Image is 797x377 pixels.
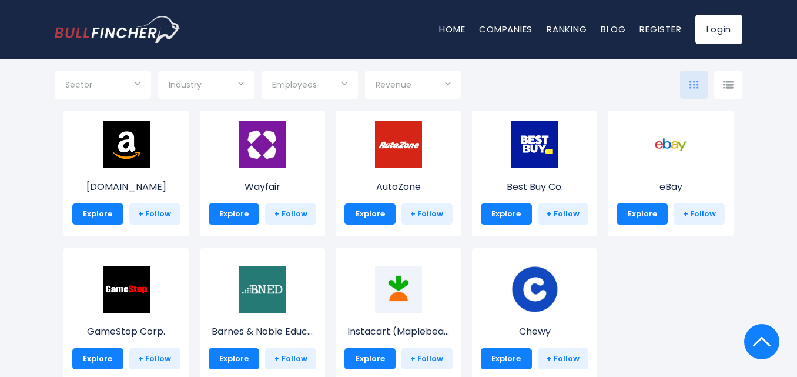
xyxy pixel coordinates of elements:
img: CART.png [375,266,422,313]
img: icon-comp-grid.svg [689,81,699,89]
a: Register [639,23,681,35]
a: + Follow [401,203,453,225]
img: AZO.png [375,121,422,168]
a: Blog [601,23,625,35]
a: + Follow [674,203,725,225]
a: + Follow [265,348,316,369]
a: Go to homepage [55,16,181,43]
a: Explore [72,348,123,369]
img: W.png [239,121,286,168]
a: Chewy [481,288,589,339]
img: bullfincher logo [55,16,181,43]
a: Explore [72,203,123,225]
input: Selection [272,75,347,96]
a: Explore [209,348,260,369]
a: Login [695,15,742,44]
p: AutoZone [344,180,453,194]
img: icon-comp-list-view.svg [723,81,734,89]
a: + Follow [401,348,453,369]
a: + Follow [538,348,589,369]
span: Employees [272,79,317,90]
a: Explore [617,203,668,225]
a: AutoZone [344,143,453,194]
p: Instacart (Maplebear) [344,325,453,339]
p: Best Buy Co. [481,180,589,194]
a: Home [439,23,465,35]
a: Explore [209,203,260,225]
p: eBay [617,180,725,194]
img: CHWY.jpeg [511,266,558,313]
a: Explore [344,203,396,225]
a: Wayfair [209,143,317,194]
a: Explore [481,203,532,225]
a: Explore [481,348,532,369]
a: [DOMAIN_NAME] [72,143,180,194]
img: BBY.png [511,121,558,168]
span: Revenue [376,79,411,90]
input: Selection [169,75,244,96]
a: Best Buy Co. [481,143,589,194]
img: BNED.png [239,266,286,313]
img: EBAY.png [647,121,694,168]
span: Sector [65,79,92,90]
img: AMZN.png [103,121,150,168]
a: GameStop Corp. [72,288,180,339]
a: + Follow [538,203,589,225]
a: + Follow [129,203,180,225]
input: Selection [65,75,140,96]
p: Wayfair [209,180,317,194]
a: eBay [617,143,725,194]
p: Chewy [481,325,589,339]
p: Amazon.com [72,180,180,194]
p: Barnes & Noble Education [209,325,317,339]
a: + Follow [265,203,316,225]
img: GME.png [103,266,150,313]
a: Ranking [547,23,587,35]
a: Instacart (Maplebea... [344,288,453,339]
input: Selection [376,75,451,96]
span: Industry [169,79,202,90]
a: Barnes & Noble Educ... [209,288,317,339]
a: + Follow [129,348,180,369]
a: Explore [344,348,396,369]
p: GameStop Corp. [72,325,180,339]
a: Companies [479,23,533,35]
